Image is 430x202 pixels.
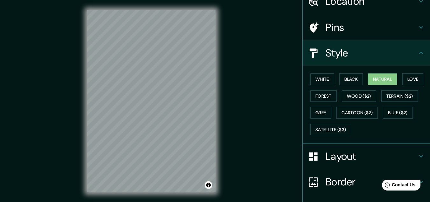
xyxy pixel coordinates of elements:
[310,124,351,136] button: Satellite ($3)
[373,177,423,195] iframe: Help widget launcher
[326,150,417,163] h4: Layout
[303,40,430,66] div: Style
[381,90,418,102] button: Terrain ($2)
[402,73,423,85] button: Love
[339,73,363,85] button: Black
[310,90,337,102] button: Forest
[368,73,397,85] button: Natural
[326,47,417,59] h4: Style
[87,10,215,192] canvas: Map
[303,169,430,195] div: Border
[303,15,430,40] div: Pins
[383,107,413,119] button: Blue ($2)
[336,107,378,119] button: Cartoon ($2)
[310,107,331,119] button: Grey
[326,21,417,34] h4: Pins
[326,176,417,188] h4: Border
[205,181,212,189] button: Toggle attribution
[342,90,376,102] button: Wood ($2)
[303,144,430,169] div: Layout
[310,73,334,85] button: White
